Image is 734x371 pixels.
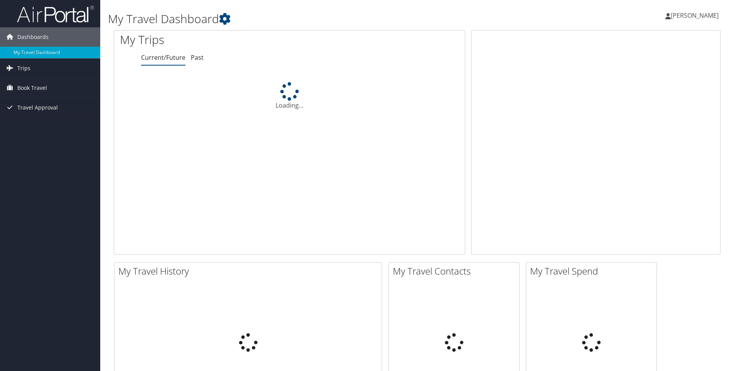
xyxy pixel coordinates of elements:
[141,53,185,62] a: Current/Future
[17,27,49,47] span: Dashboards
[120,32,313,48] h1: My Trips
[17,98,58,117] span: Travel Approval
[671,11,719,20] span: [PERSON_NAME]
[114,82,465,110] div: Loading...
[530,265,657,278] h2: My Travel Spend
[118,265,382,278] h2: My Travel History
[393,265,519,278] h2: My Travel Contacts
[108,11,520,27] h1: My Travel Dashboard
[17,5,94,23] img: airportal-logo.png
[17,78,47,98] span: Book Travel
[665,4,726,27] a: [PERSON_NAME]
[191,53,204,62] a: Past
[17,59,30,78] span: Trips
